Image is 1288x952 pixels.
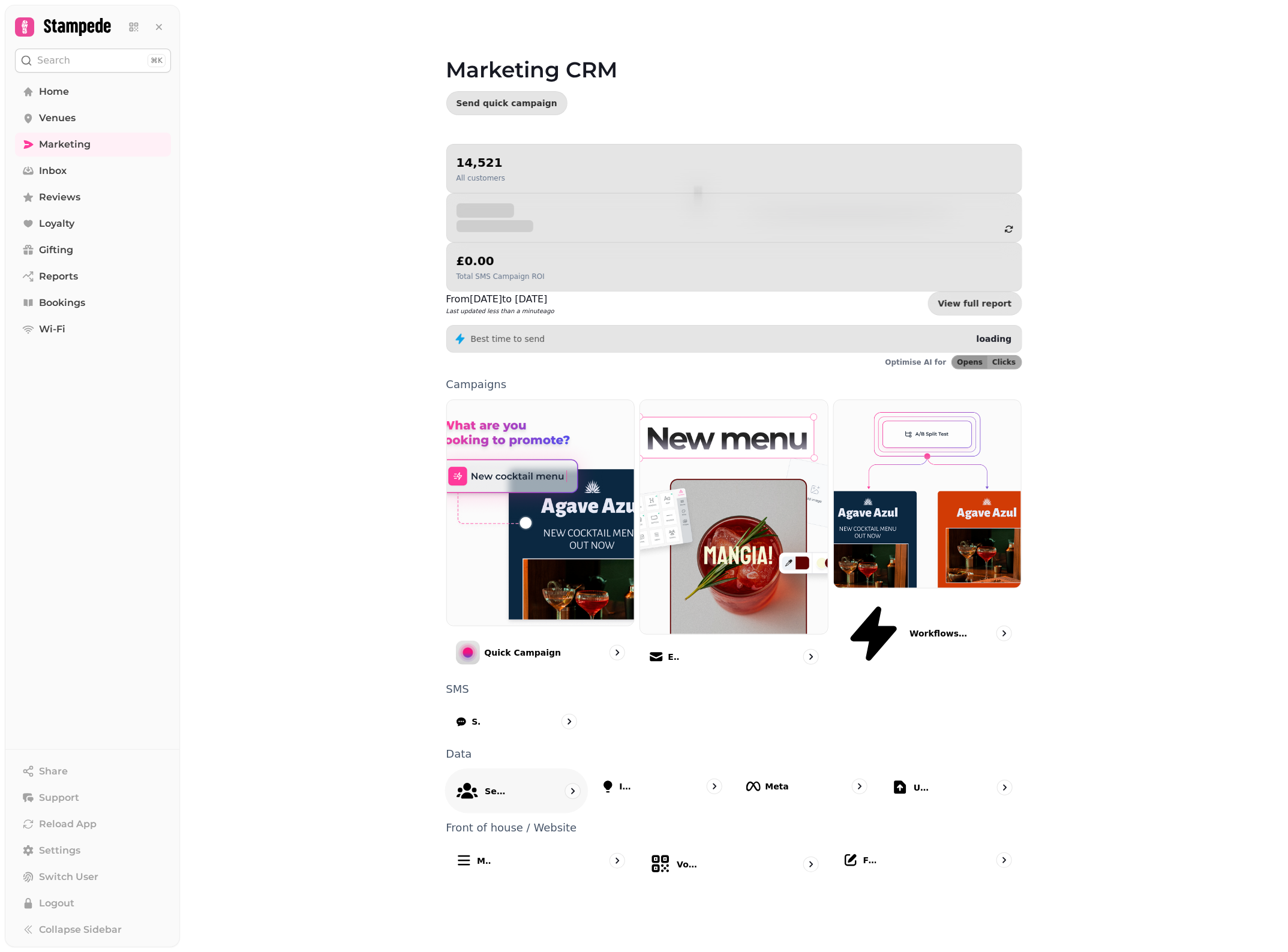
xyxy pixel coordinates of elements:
[485,785,508,797] p: Segments
[928,292,1022,316] a: View full report
[952,356,988,369] button: Opens
[833,400,1022,674] a: Workflows (coming soon)Workflows (coming soon)
[15,265,171,289] a: Reports
[39,111,76,125] span: Venues
[566,785,578,797] svg: go to
[834,400,1022,588] img: Workflows (coming soon)
[640,400,828,674] a: EmailEmail
[446,307,554,316] p: Last updated less than a minute ago
[472,716,481,728] p: SMS
[15,238,171,262] a: Gifting
[39,843,80,858] span: Settings
[1228,894,1288,952] iframe: Chat Widget
[457,272,545,281] p: Total SMS Campaign ROI
[611,647,623,659] svg: go to
[446,91,568,115] button: Send quick campaign
[999,782,1011,794] svg: go to
[39,243,73,257] span: Gifting
[39,190,80,205] span: Reviews
[471,333,545,345] p: Best time to send
[446,749,1022,759] p: Data
[15,865,171,889] button: Switch User
[39,296,85,310] span: Bookings
[39,85,69,99] span: Home
[15,839,171,863] a: Settings
[39,817,97,831] span: Reload App
[563,716,575,728] svg: go to
[457,99,557,107] span: Send quick campaign
[15,133,171,157] a: Marketing
[15,812,171,836] button: Reload App
[668,651,680,663] p: Email
[15,80,171,104] a: Home
[15,212,171,236] a: Loyalty
[446,379,1022,390] p: Campaigns
[15,291,171,315] a: Bookings
[833,843,1022,885] a: Forms
[805,651,817,663] svg: go to
[15,49,171,73] button: Search⌘K
[15,159,171,183] a: Inbox
[885,358,947,367] p: Optimise AI for
[854,780,866,792] svg: go to
[987,356,1021,369] button: Clicks
[39,322,65,337] span: Wi-Fi
[977,334,1012,344] span: loading
[39,896,74,911] span: Logout
[457,154,505,171] h2: 14,521
[39,764,68,779] span: Share
[805,858,817,870] svg: go to
[640,400,828,634] img: Email
[39,137,91,152] span: Marketing
[15,759,171,783] button: Share
[39,217,74,231] span: Loyalty
[477,855,491,867] p: Menus
[446,704,587,739] a: SMS
[446,400,635,674] a: Quick CampaignQuick Campaign
[39,164,67,178] span: Inbox
[15,106,171,130] a: Venues
[457,173,505,183] p: All customers
[457,253,545,269] h2: £0.00
[914,782,929,794] p: Upload
[998,854,1010,866] svg: go to
[992,359,1016,366] span: Clicks
[447,400,635,626] img: Quick Campaign
[737,769,877,813] a: Meta
[39,269,78,284] span: Reports
[148,54,166,67] div: ⌘K
[620,780,631,792] p: Ideas
[15,918,171,942] button: Collapse Sidebar
[15,891,171,915] button: Logout
[998,627,1010,639] svg: go to
[957,359,983,366] span: Opens
[446,843,635,885] a: Menus
[999,219,1019,239] button: refresh
[15,185,171,209] a: Reviews
[39,870,98,884] span: Switch User
[39,923,122,937] span: Collapse Sidebar
[677,858,697,870] p: Vouchers
[37,53,70,68] p: Search
[611,855,623,867] svg: go to
[446,292,554,307] p: From [DATE] to [DATE]
[592,769,732,813] a: Ideas
[15,786,171,810] button: Support
[445,768,588,813] a: Segments
[882,769,1022,813] a: Upload
[640,843,828,885] a: Vouchers
[485,647,562,659] p: Quick Campaign
[708,780,720,792] svg: go to
[446,684,1022,695] p: SMS
[909,627,969,639] p: Workflows (coming soon)
[446,29,1022,82] h1: Marketing CRM
[765,780,789,792] p: Meta
[863,854,876,866] p: Forms
[39,791,79,805] span: Support
[446,822,1022,833] p: Front of house / Website
[15,317,171,341] a: Wi-Fi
